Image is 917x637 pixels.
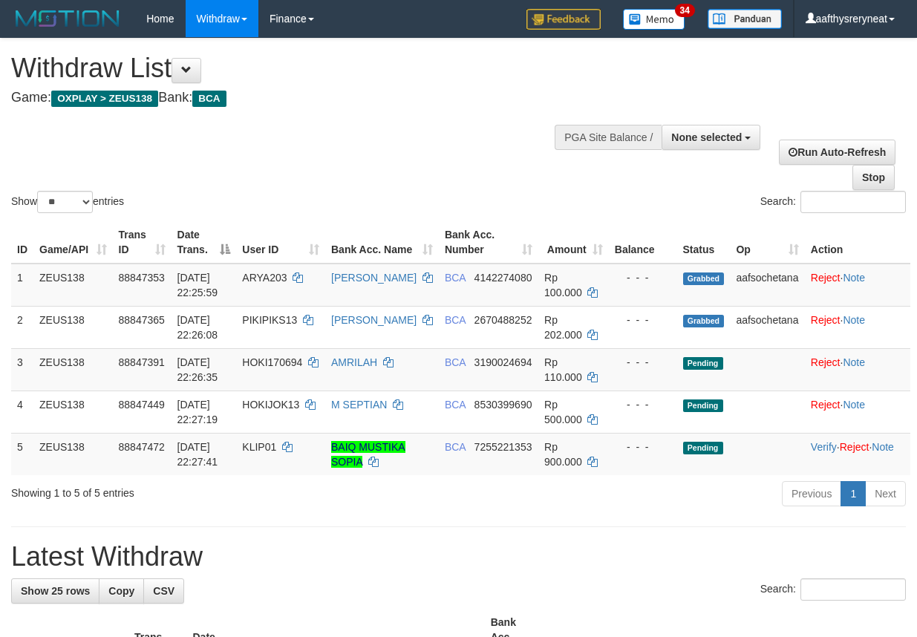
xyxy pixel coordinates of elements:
[683,442,723,454] span: Pending
[623,9,685,30] img: Button%20Memo.svg
[331,399,387,411] a: M SEPTIAN
[538,221,609,264] th: Amount: activate to sort column ascending
[677,221,731,264] th: Status
[811,441,837,453] a: Verify
[544,441,582,468] span: Rp 900.000
[805,391,910,433] td: ·
[11,542,906,572] h1: Latest Withdraw
[671,131,742,143] span: None selected
[865,481,906,506] a: Next
[474,441,532,453] span: Copy 7255221353 to clipboard
[177,356,218,383] span: [DATE] 22:26:35
[805,264,910,307] td: ·
[843,272,865,284] a: Note
[730,221,804,264] th: Op: activate to sort column ascending
[11,578,99,604] a: Show 25 rows
[811,356,841,368] a: Reject
[544,356,582,383] span: Rp 110.000
[119,356,165,368] span: 88847391
[662,125,760,150] button: None selected
[33,264,113,307] td: ZEUS138
[11,306,33,348] td: 2
[33,391,113,433] td: ZEUS138
[800,191,906,213] input: Search:
[683,399,723,412] span: Pending
[331,441,405,468] a: BAIQ MUSTIKA SOPIA
[11,191,124,213] label: Show entries
[840,441,869,453] a: Reject
[760,191,906,213] label: Search:
[153,585,174,597] span: CSV
[474,356,532,368] span: Copy 3190024694 to clipboard
[177,399,218,425] span: [DATE] 22:27:19
[11,348,33,391] td: 3
[544,314,582,341] span: Rp 202.000
[177,441,218,468] span: [DATE] 22:27:41
[683,272,725,285] span: Grabbed
[236,221,325,264] th: User ID: activate to sort column ascending
[331,356,377,368] a: AMRILAH
[872,441,894,453] a: Note
[805,433,910,475] td: · ·
[843,314,865,326] a: Note
[683,315,725,327] span: Grabbed
[805,348,910,391] td: ·
[37,191,93,213] select: Showentries
[172,221,237,264] th: Date Trans.: activate to sort column descending
[119,399,165,411] span: 88847449
[11,7,124,30] img: MOTION_logo.png
[192,91,226,107] span: BCA
[615,440,671,454] div: - - -
[51,91,158,107] span: OXPLAY > ZEUS138
[33,306,113,348] td: ZEUS138
[474,272,532,284] span: Copy 4142274080 to clipboard
[615,313,671,327] div: - - -
[331,272,417,284] a: [PERSON_NAME]
[11,264,33,307] td: 1
[445,399,466,411] span: BCA
[615,355,671,370] div: - - -
[11,91,596,105] h4: Game: Bank:
[11,433,33,475] td: 5
[439,221,538,264] th: Bank Acc. Number: activate to sort column ascending
[242,272,287,284] span: ARYA203
[11,480,371,500] div: Showing 1 to 5 of 5 entries
[811,314,841,326] a: Reject
[445,272,466,284] span: BCA
[609,221,677,264] th: Balance
[33,348,113,391] td: ZEUS138
[683,357,723,370] span: Pending
[177,314,218,341] span: [DATE] 22:26:08
[242,399,299,411] span: HOKIJOK13
[33,221,113,264] th: Game/API: activate to sort column ascending
[708,9,782,29] img: panduan.png
[841,481,866,506] a: 1
[526,9,601,30] img: Feedback.jpg
[11,391,33,433] td: 4
[445,356,466,368] span: BCA
[445,441,466,453] span: BCA
[544,399,582,425] span: Rp 500.000
[811,399,841,411] a: Reject
[730,264,804,307] td: aafsochetana
[544,272,582,298] span: Rp 100.000
[119,441,165,453] span: 88847472
[615,397,671,412] div: - - -
[99,578,144,604] a: Copy
[177,272,218,298] span: [DATE] 22:25:59
[615,270,671,285] div: - - -
[782,481,841,506] a: Previous
[474,314,532,326] span: Copy 2670488252 to clipboard
[675,4,695,17] span: 34
[108,585,134,597] span: Copy
[33,433,113,475] td: ZEUS138
[242,356,302,368] span: HOKI170694
[242,314,297,326] span: PIKIPIKS13
[143,578,184,604] a: CSV
[852,165,895,190] a: Stop
[119,272,165,284] span: 88847353
[779,140,895,165] a: Run Auto-Refresh
[119,314,165,326] span: 88847365
[242,441,276,453] span: KLIP01
[811,272,841,284] a: Reject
